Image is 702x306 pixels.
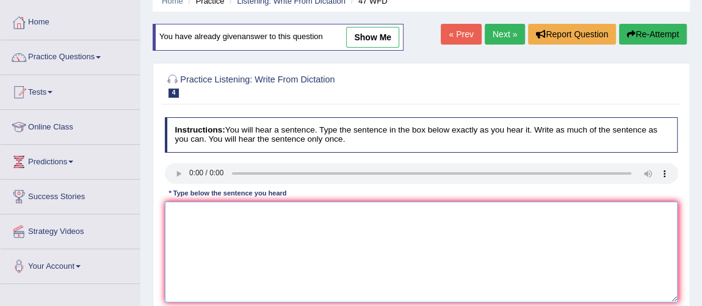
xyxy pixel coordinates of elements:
[528,24,616,45] button: Report Question
[168,89,179,98] span: 4
[1,75,140,106] a: Tests
[175,125,225,134] b: Instructions:
[346,27,399,48] a: show me
[1,40,140,71] a: Practice Questions
[165,117,678,152] h4: You will hear a sentence. Type the sentence in the box below exactly as you hear it. Write as muc...
[1,145,140,175] a: Predictions
[153,24,403,51] div: You have already given answer to this question
[165,72,483,98] h2: Practice Listening: Write From Dictation
[441,24,481,45] a: « Prev
[619,24,687,45] button: Re-Attempt
[485,24,525,45] a: Next »
[1,5,140,36] a: Home
[1,180,140,210] a: Success Stories
[165,189,291,199] div: * Type below the sentence you heard
[1,249,140,280] a: Your Account
[1,110,140,140] a: Online Class
[1,214,140,245] a: Strategy Videos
